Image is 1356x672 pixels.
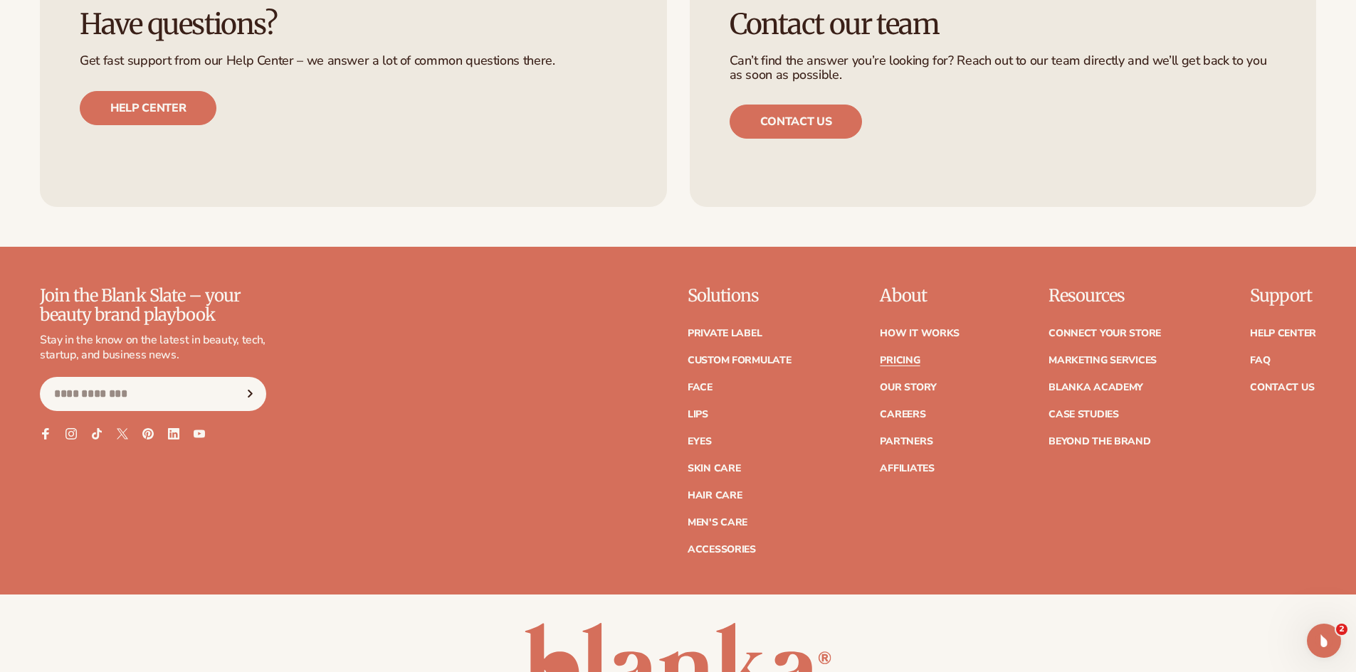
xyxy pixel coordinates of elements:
[80,91,216,125] a: Help center
[688,383,713,393] a: Face
[80,9,627,40] h3: Have questions?
[688,356,792,366] a: Custom formulate
[1048,410,1119,420] a: Case Studies
[40,287,266,324] p: Join the Blank Slate – your beauty brand playbook
[880,437,932,447] a: Partners
[880,410,925,420] a: Careers
[880,383,936,393] a: Our Story
[1250,329,1316,338] a: Help Center
[880,464,934,474] a: Affiliates
[1048,383,1143,393] a: Blanka Academy
[1048,329,1161,338] a: Connect your store
[880,356,920,366] a: Pricing
[1048,437,1151,447] a: Beyond the brand
[1048,287,1161,305] p: Resources
[1250,383,1314,393] a: Contact Us
[730,9,1277,40] h3: Contact our team
[688,545,756,555] a: Accessories
[880,329,960,338] a: How It Works
[688,491,742,501] a: Hair Care
[1336,624,1347,635] span: 2
[688,329,762,338] a: Private label
[688,287,792,305] p: Solutions
[1250,287,1316,305] p: Support
[730,54,1277,82] p: Can’t find the answer you’re looking for? Reach out to our team directly and we’ll get back to yo...
[40,333,266,363] p: Stay in the know on the latest in beauty, tech, startup, and business news.
[234,377,266,411] button: Subscribe
[80,54,627,68] p: Get fast support from our Help Center – we answer a lot of common questions there.
[1307,624,1341,658] iframe: Intercom live chat
[688,410,708,420] a: Lips
[688,464,740,474] a: Skin Care
[880,287,960,305] p: About
[730,105,863,139] a: Contact us
[688,518,747,528] a: Men's Care
[1250,356,1270,366] a: FAQ
[688,437,712,447] a: Eyes
[1048,356,1157,366] a: Marketing services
